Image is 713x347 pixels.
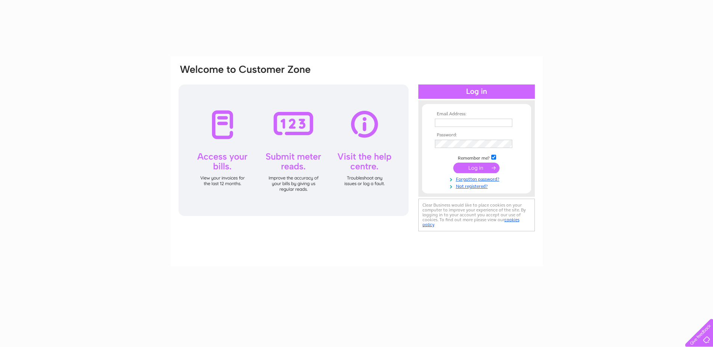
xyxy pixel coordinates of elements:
[433,133,520,138] th: Password:
[433,154,520,161] td: Remember me?
[422,217,519,227] a: cookies policy
[435,175,520,182] a: Forgotten password?
[433,112,520,117] th: Email Address:
[453,163,500,173] input: Submit
[418,199,535,231] div: Clear Business would like to place cookies on your computer to improve your experience of the sit...
[435,182,520,189] a: Not registered?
